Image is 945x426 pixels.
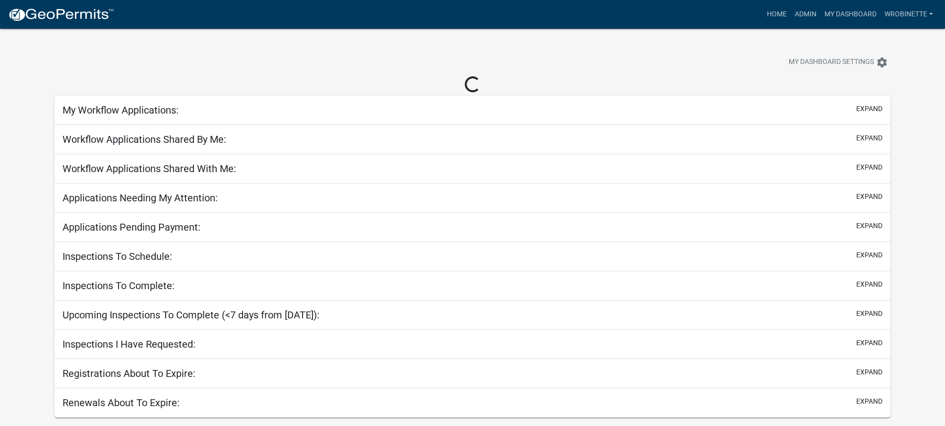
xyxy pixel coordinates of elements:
h5: Inspections To Complete: [63,280,175,292]
h5: Renewals About To Expire: [63,397,180,409]
h5: Applications Needing My Attention: [63,192,218,204]
h5: My Workflow Applications: [63,104,179,116]
a: wrobinette [881,5,937,24]
button: expand [856,279,882,290]
button: expand [856,250,882,260]
button: expand [856,308,882,319]
h5: Workflow Applications Shared With Me: [63,163,236,175]
a: Admin [791,5,820,24]
button: expand [856,221,882,231]
h5: Applications Pending Payment: [63,221,200,233]
h5: Inspections I Have Requested: [63,338,195,350]
a: Home [763,5,791,24]
h5: Inspections To Schedule: [63,250,172,262]
button: expand [856,367,882,377]
button: expand [856,396,882,407]
h5: Workflow Applications Shared By Me: [63,133,226,145]
i: settings [876,57,888,68]
h5: Upcoming Inspections To Complete (<7 days from [DATE]): [63,309,319,321]
button: expand [856,133,882,143]
h5: Registrations About To Expire: [63,367,195,379]
button: expand [856,338,882,348]
button: My Dashboard Settingssettings [781,53,896,72]
a: My Dashboard [820,5,881,24]
span: My Dashboard Settings [789,57,874,68]
button: expand [856,162,882,173]
button: expand [856,191,882,202]
button: expand [856,104,882,114]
